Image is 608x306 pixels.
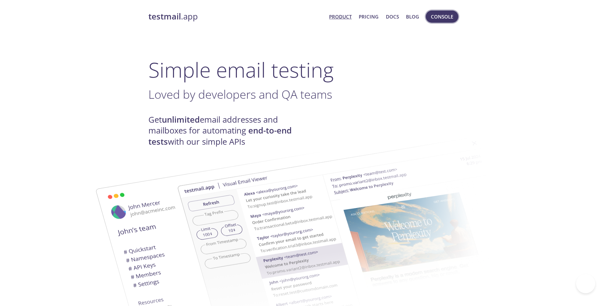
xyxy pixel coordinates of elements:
strong: testmail [148,11,181,22]
span: Console [431,12,453,21]
iframe: Help Scout Beacon - Open [576,274,595,293]
a: Pricing [359,12,379,21]
a: testmail.app [148,11,324,22]
span: Loved by developers and QA teams [148,86,332,102]
strong: unlimited [162,114,200,125]
a: Blog [406,12,419,21]
strong: end-to-end tests [148,125,292,147]
button: Console [426,11,458,23]
h1: Simple email testing [148,57,460,82]
h4: Get email addresses and mailboxes for automating with our simple APIs [148,114,304,147]
a: Docs [386,12,399,21]
a: Product [329,12,352,21]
